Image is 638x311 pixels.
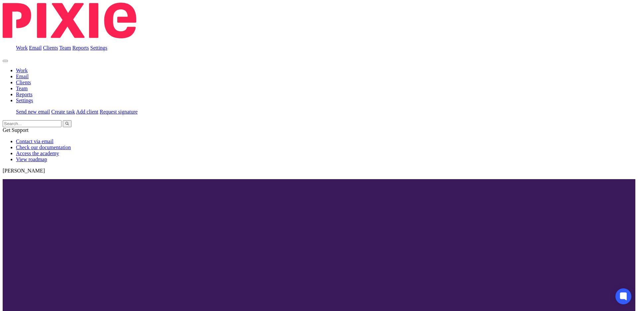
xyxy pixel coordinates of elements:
[100,109,138,115] a: Request signature
[43,45,58,51] a: Clients
[76,109,98,115] a: Add client
[16,98,33,103] a: Settings
[3,168,635,174] p: [PERSON_NAME]
[16,92,33,97] a: Reports
[29,45,42,51] a: Email
[16,68,28,73] a: Work
[16,139,53,144] a: Contact via email
[16,80,31,85] a: Clients
[16,74,29,79] a: Email
[16,109,50,115] a: Send new email
[3,120,61,127] input: Search
[16,145,71,150] a: Check our documentation
[90,45,108,51] a: Settings
[16,151,59,156] a: Access the academy
[72,45,89,51] a: Reports
[63,120,71,127] button: Search
[51,109,75,115] a: Create task
[16,156,47,162] a: View roadmap
[16,45,28,51] a: Work
[3,127,29,133] span: Get Support
[16,86,28,91] a: Team
[59,45,71,51] a: Team
[3,3,136,38] img: Pixie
